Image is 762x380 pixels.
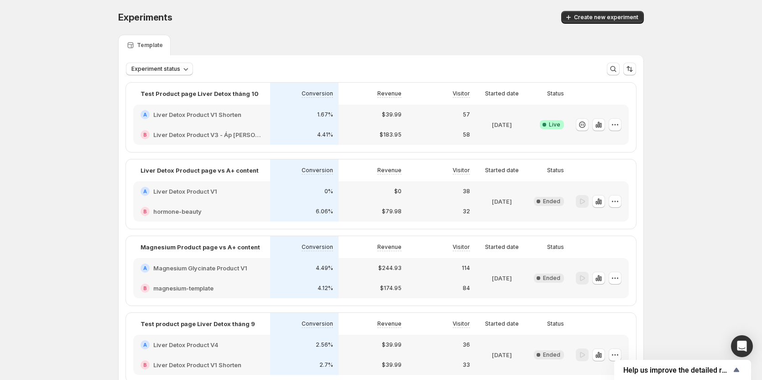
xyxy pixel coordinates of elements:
p: 2.7% [319,361,333,369]
p: $39.99 [382,361,402,369]
button: Experiment status [126,63,193,75]
p: 4.41% [317,131,333,138]
button: Sort the results [623,63,636,75]
p: [DATE] [492,274,512,283]
p: $39.99 [382,341,402,348]
p: Test Product page Liver Detox tháng 10 [141,89,258,98]
p: 0% [324,188,333,195]
p: Revenue [377,243,402,251]
p: 32 [463,208,470,215]
p: 84 [463,285,470,292]
h2: B [143,132,147,137]
h2: Magnesium Glycinate Product V1 [153,264,247,273]
h2: Liver Detox Product V3 - Áp [PERSON_NAME] insight từ Hotjar [153,130,263,139]
p: Started date [485,243,519,251]
h2: B [143,285,147,291]
div: Open Intercom Messenger [731,335,753,357]
p: $79.98 [382,208,402,215]
p: Template [137,42,163,49]
p: 4.49% [316,264,333,272]
button: Create new experiment [561,11,644,24]
p: Conversion [302,90,333,97]
p: 38 [463,188,470,195]
span: Live [549,121,560,128]
h2: A [143,189,147,194]
p: 58 [463,131,470,138]
p: 6.06% [316,208,333,215]
h2: B [143,362,147,368]
p: 114 [462,264,470,272]
p: Status [547,167,564,174]
h2: Liver Detox Product V1 Shorten [153,360,241,369]
h2: Liver Detox Product V1 Shorten [153,110,241,119]
span: Experiments [118,12,172,23]
h2: A [143,265,147,271]
p: Visitor [453,320,470,327]
span: Create new experiment [574,14,638,21]
p: $0 [394,188,402,195]
p: Status [547,243,564,251]
span: Ended [543,351,560,359]
h2: A [143,112,147,117]
p: Status [547,320,564,327]
p: Conversion [302,320,333,327]
p: Visitor [453,167,470,174]
p: 57 [463,111,470,118]
p: $39.99 [382,111,402,118]
p: [DATE] [492,120,512,129]
p: 33 [463,361,470,369]
p: Visitor [453,243,470,251]
p: Revenue [377,320,402,327]
h2: Liver Detox Product V1 [153,187,217,196]
p: Magnesium Product page vs A+ content [141,243,260,252]
p: Conversion [302,243,333,251]
span: Ended [543,274,560,282]
p: 4.12% [318,285,333,292]
p: Liver Detox Product page vs A+ content [141,166,259,175]
p: Test product page Liver Detox tháng 9 [141,319,255,328]
p: Started date [485,320,519,327]
p: [DATE] [492,197,512,206]
p: Visitor [453,90,470,97]
p: 36 [463,341,470,348]
p: Status [547,90,564,97]
p: Revenue [377,90,402,97]
button: Show survey - Help us improve the detailed report for A/B campaigns [623,364,742,375]
p: Started date [485,90,519,97]
h2: magnesium-template [153,284,214,293]
span: Help us improve the detailed report for A/B campaigns [623,366,731,375]
p: $174.95 [380,285,402,292]
p: $244.93 [378,264,402,272]
h2: hormone-beauty [153,207,202,216]
h2: A [143,342,147,348]
p: 1.67% [317,111,333,118]
h2: Liver Detox Product V4 [153,340,218,349]
p: Conversion [302,167,333,174]
p: 2.56% [316,341,333,348]
span: Experiment status [131,65,180,73]
span: Ended [543,198,560,205]
p: Revenue [377,167,402,174]
p: Started date [485,167,519,174]
p: [DATE] [492,350,512,359]
p: $183.95 [380,131,402,138]
h2: B [143,209,147,214]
